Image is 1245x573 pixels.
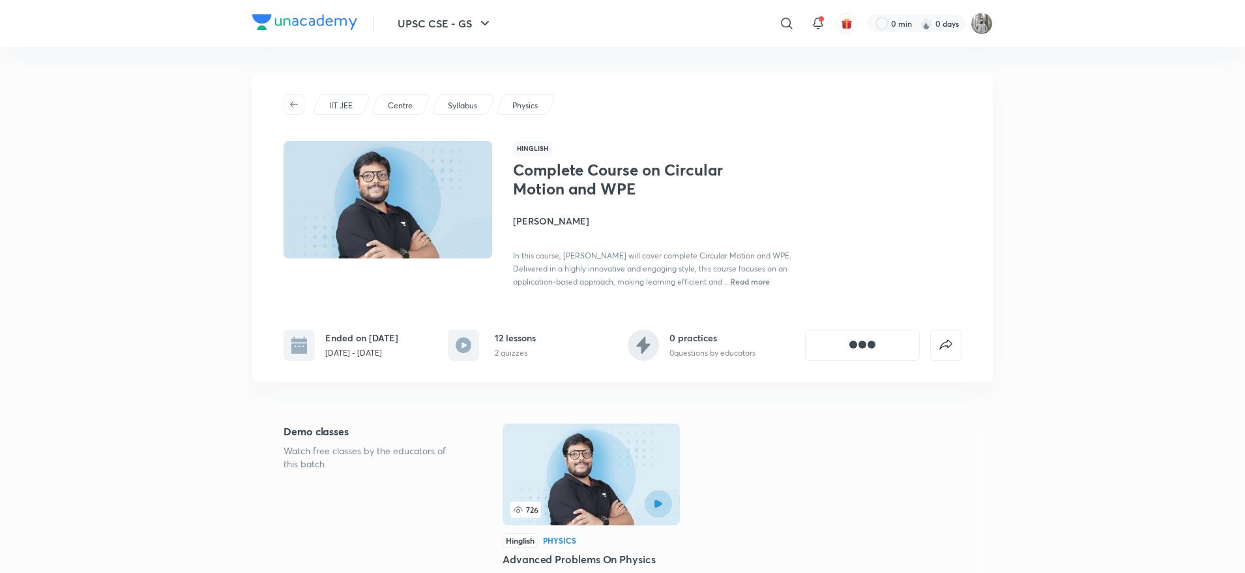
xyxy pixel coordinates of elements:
h6: 0 practices [669,331,755,345]
img: streak [920,17,933,30]
img: avatar [841,18,853,29]
div: Hinglish [503,533,538,548]
a: Company Logo [252,14,357,33]
button: UPSC CSE - GS [390,10,501,37]
img: Koushik Dhenki [971,12,993,35]
p: Centre [388,100,413,112]
p: Syllabus [448,100,477,112]
p: 2 quizzes [495,347,536,359]
div: Physics [543,536,576,544]
h5: Advanced Problems On Physics [503,551,680,567]
span: In this course, [PERSON_NAME] will cover complete Circular Motion and WPE. Delivered in a highly ... [513,251,791,286]
p: IIT JEE [329,100,353,112]
p: Physics [512,100,538,112]
p: 0 questions by educators [669,347,755,359]
span: Read more [730,276,770,286]
button: [object Object] [805,330,920,361]
a: Physics [510,100,540,112]
h4: [PERSON_NAME] [513,214,805,228]
span: 726 [510,502,541,518]
p: [DATE] - [DATE] [325,347,398,359]
img: Company Logo [252,14,357,30]
h5: Demo classes [284,424,461,439]
h6: 12 lessons [495,331,536,345]
img: Thumbnail [282,140,494,260]
p: Watch free classes by the educators of this batch [284,444,461,471]
button: false [930,330,961,361]
span: Hinglish [513,141,552,155]
h1: Complete Course on Circular Motion and WPE [513,161,726,198]
a: Syllabus [446,100,480,112]
a: IIT JEE [327,100,355,112]
a: Centre [386,100,415,112]
button: avatar [836,13,857,34]
h6: Ended on [DATE] [325,331,398,345]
